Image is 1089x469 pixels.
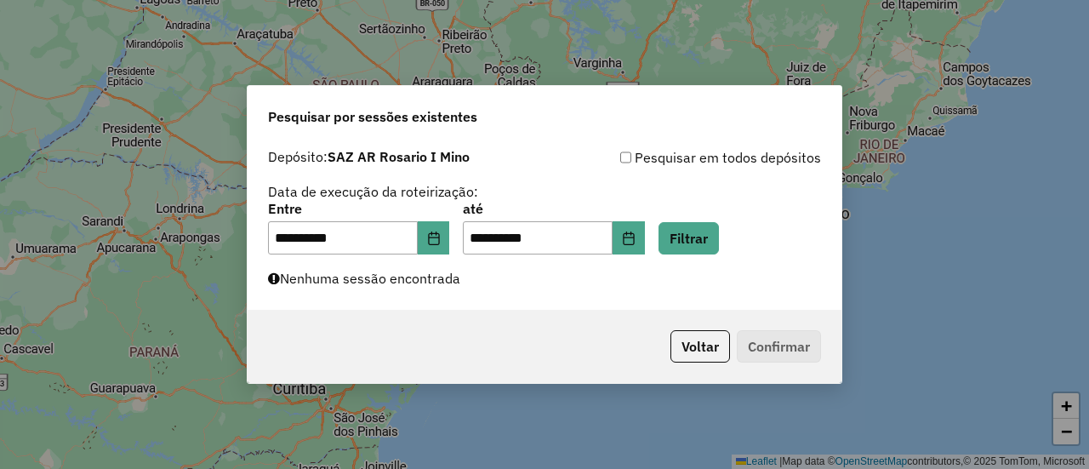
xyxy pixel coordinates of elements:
button: Choose Date [418,221,450,255]
label: Entre [268,198,449,219]
button: Voltar [670,330,730,363]
div: Pesquisar em todos depósitos [544,147,821,168]
label: Data de execução da roteirização: [268,181,478,202]
label: Depósito: [268,146,470,167]
label: até [463,198,644,219]
strong: SAZ AR Rosario I Mino [328,148,470,165]
span: Pesquisar por sessões existentes [268,106,477,127]
button: Filtrar [659,222,719,255]
label: Nenhuma sessão encontrada [268,268,460,289]
button: Choose Date [613,221,645,255]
